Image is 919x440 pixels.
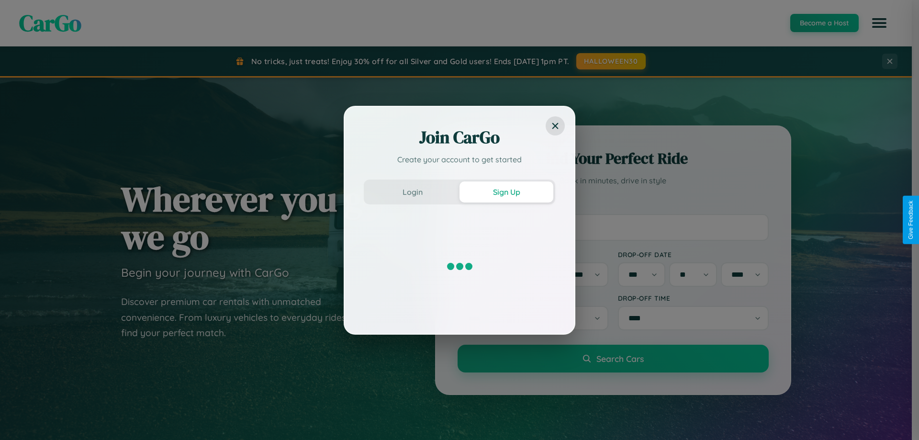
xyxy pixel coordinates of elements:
iframe: Intercom live chat [10,407,33,430]
div: Give Feedback [908,201,914,239]
button: Sign Up [459,181,553,203]
p: Create your account to get started [364,154,555,165]
h2: Join CarGo [364,126,555,149]
button: Login [366,181,459,203]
